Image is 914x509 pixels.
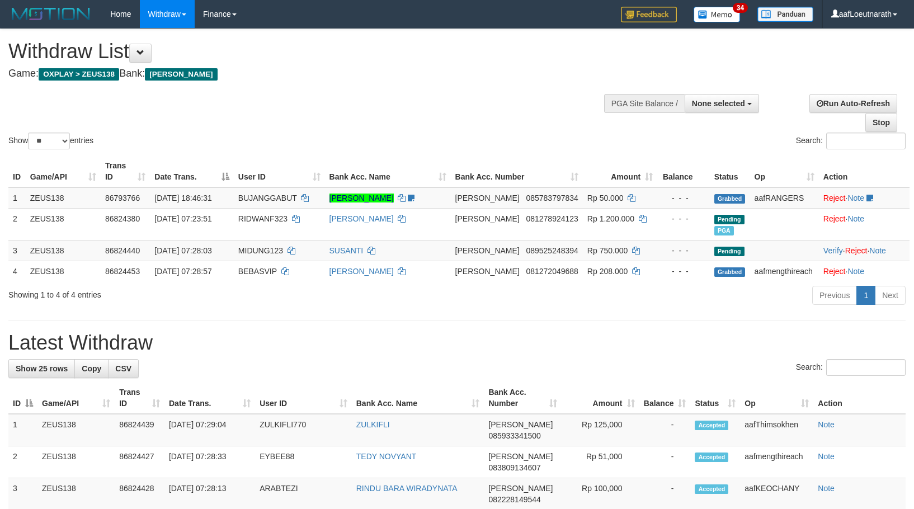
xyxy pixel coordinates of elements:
td: ZEUS138 [26,261,101,281]
span: CSV [115,364,131,373]
span: OXPLAY > ZEUS138 [39,68,119,81]
span: [PERSON_NAME] [455,267,520,276]
th: Bank Acc. Number: activate to sort column ascending [451,155,583,187]
span: Copy 081278924123 to clipboard [526,214,578,223]
td: ZEUS138 [26,208,101,240]
span: [PERSON_NAME] [488,420,553,429]
td: 3 [8,240,26,261]
th: Amount: activate to sort column ascending [583,155,657,187]
span: Marked by aafchomsokheang [714,226,734,235]
span: MIDUNG123 [238,246,283,255]
a: Note [869,246,886,255]
span: RIDWANF323 [238,214,288,223]
span: Pending [714,247,745,256]
span: [PERSON_NAME] [455,214,520,223]
span: Rp 750.000 [587,246,628,255]
label: Search: [796,133,906,149]
span: [DATE] 18:46:31 [154,194,211,202]
a: Note [818,452,835,461]
img: Button%20Memo.svg [694,7,741,22]
a: [PERSON_NAME] [329,194,394,202]
a: Note [818,484,835,493]
span: Accepted [695,421,728,430]
th: Amount: activate to sort column ascending [562,382,639,414]
span: Copy 089525248394 to clipboard [526,246,578,255]
th: Game/API: activate to sort column ascending [26,155,101,187]
td: 2 [8,446,37,478]
span: [PERSON_NAME] [455,194,520,202]
td: ZEUS138 [26,240,101,261]
td: ZEUS138 [37,414,115,446]
td: · · [819,240,910,261]
span: [DATE] 07:28:57 [154,267,211,276]
a: Copy [74,359,109,378]
a: [PERSON_NAME] [329,267,394,276]
th: Date Trans.: activate to sort column descending [150,155,234,187]
td: 1 [8,187,26,209]
th: Game/API: activate to sort column ascending [37,382,115,414]
td: ZEUS138 [37,446,115,478]
h4: Game: Bank: [8,68,598,79]
span: 86824440 [105,246,140,255]
label: Show entries [8,133,93,149]
span: Copy 085933341500 to clipboard [488,431,540,440]
img: panduan.png [757,7,813,22]
label: Search: [796,359,906,376]
th: Bank Acc. Name: activate to sort column ascending [325,155,451,187]
span: Copy 081272049688 to clipboard [526,267,578,276]
th: User ID: activate to sort column ascending [234,155,325,187]
img: MOTION_logo.png [8,6,93,22]
span: Rp 50.000 [587,194,624,202]
div: - - - [662,245,705,256]
td: · [819,187,910,209]
td: - [639,414,691,446]
span: Copy 083809134607 to clipboard [488,463,540,472]
span: Grabbed [714,267,746,277]
h1: Latest Withdraw [8,332,906,354]
span: [PERSON_NAME] [145,68,217,81]
td: aafRANGERS [750,187,819,209]
td: ZULKIFLI770 [255,414,352,446]
select: Showentries [28,133,70,149]
a: 1 [856,286,875,305]
td: · [819,208,910,240]
th: Date Trans.: activate to sort column ascending [164,382,255,414]
td: [DATE] 07:29:04 [164,414,255,446]
a: Reject [823,214,846,223]
div: Showing 1 to 4 of 4 entries [8,285,373,300]
button: None selected [685,94,759,113]
span: Rp 1.200.000 [587,214,634,223]
th: Status: activate to sort column ascending [690,382,740,414]
span: [PERSON_NAME] [488,452,553,461]
span: 86793766 [105,194,140,202]
a: Verify [823,246,843,255]
th: Trans ID: activate to sort column ascending [115,382,164,414]
th: Trans ID: activate to sort column ascending [101,155,150,187]
span: [PERSON_NAME] [455,246,520,255]
td: 1 [8,414,37,446]
a: Reject [823,267,846,276]
a: Note [818,420,835,429]
a: Reject [845,246,868,255]
th: ID: activate to sort column descending [8,382,37,414]
span: [DATE] 07:28:03 [154,246,211,255]
span: Accepted [695,453,728,462]
a: SUSANTI [329,246,364,255]
a: Note [847,194,864,202]
td: aafThimsokhen [740,414,813,446]
td: [DATE] 07:28:33 [164,446,255,478]
th: Op: activate to sort column ascending [740,382,813,414]
a: ZULKIFLI [356,420,390,429]
span: Pending [714,215,745,224]
td: EYBEE88 [255,446,352,478]
span: Show 25 rows [16,364,68,373]
a: Stop [865,113,897,132]
div: - - - [662,192,705,204]
td: aafmengthireach [740,446,813,478]
input: Search: [826,359,906,376]
td: · [819,261,910,281]
span: None selected [692,99,745,108]
td: - [639,446,691,478]
span: 86824453 [105,267,140,276]
a: RINDU BARA WIRADYNATA [356,484,458,493]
